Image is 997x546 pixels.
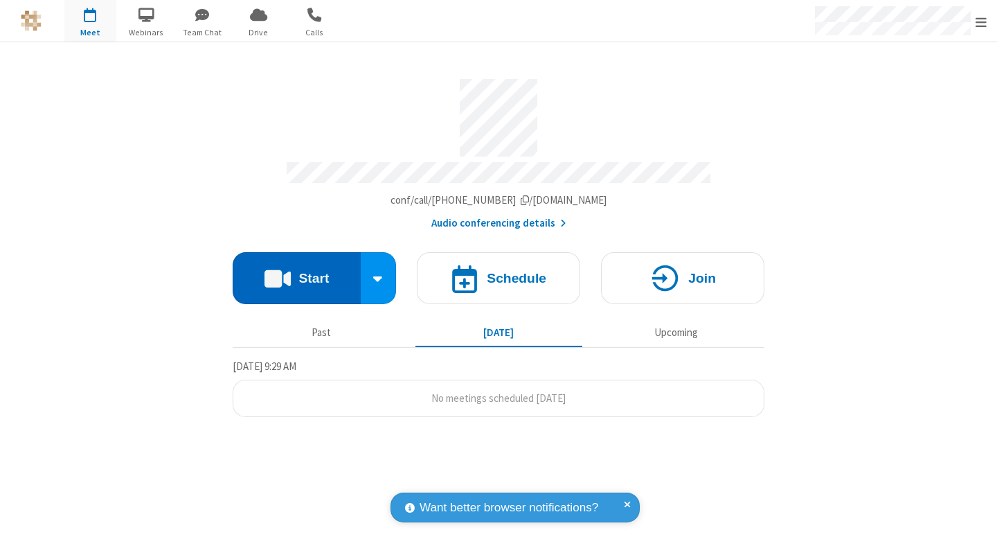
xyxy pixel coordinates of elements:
button: [DATE] [415,319,582,346]
section: Account details [233,69,764,231]
h4: Schedule [487,272,546,285]
span: Meet [64,26,116,39]
span: No meetings scheduled [DATE] [431,391,566,405]
section: Today's Meetings [233,358,764,418]
button: Audio conferencing details [431,215,566,231]
div: Start conference options [361,252,397,304]
span: [DATE] 9:29 AM [233,360,296,373]
button: Schedule [417,252,580,304]
button: Upcoming [593,319,760,346]
button: Past [238,319,405,346]
span: Team Chat [177,26,228,39]
h4: Join [688,272,716,285]
span: Copy my meeting room link [390,193,607,206]
span: Drive [233,26,285,39]
button: Start [233,252,361,304]
button: Copy my meeting room linkCopy my meeting room link [390,193,607,209]
span: Calls [289,26,341,39]
span: Webinars [120,26,172,39]
span: Want better browser notifications? [420,499,598,517]
h4: Start [298,272,329,285]
button: Join [601,252,764,304]
img: QA Selenium DO NOT DELETE OR CHANGE [21,10,42,31]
